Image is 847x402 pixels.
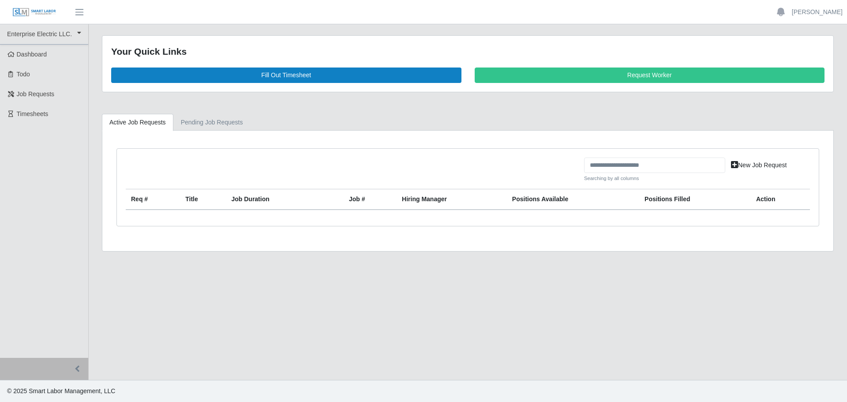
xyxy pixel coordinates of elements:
[102,114,173,131] a: Active Job Requests
[111,68,461,83] a: Fill Out Timesheet
[792,8,843,17] a: [PERSON_NAME]
[507,189,639,210] th: Positions Available
[475,68,825,83] a: Request Worker
[180,189,226,210] th: Title
[639,189,751,210] th: Positions Filled
[17,110,49,117] span: Timesheets
[725,158,793,173] a: New Job Request
[12,8,56,17] img: SLM Logo
[126,189,180,210] th: Req #
[17,51,47,58] span: Dashboard
[111,45,825,59] div: Your Quick Links
[17,90,55,98] span: Job Requests
[173,114,251,131] a: Pending Job Requests
[584,175,725,182] small: Searching by all columns
[7,387,115,394] span: © 2025 Smart Labor Management, LLC
[344,189,397,210] th: Job #
[397,189,507,210] th: Hiring Manager
[17,71,30,78] span: Todo
[751,189,810,210] th: Action
[226,189,322,210] th: Job Duration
